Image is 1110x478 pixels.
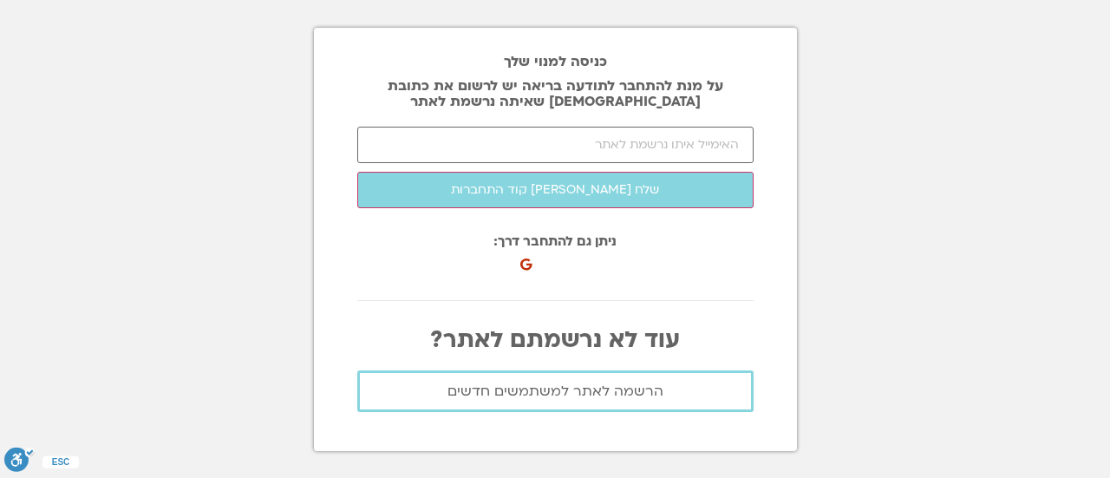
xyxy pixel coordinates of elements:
span: הרשמה לאתר למשתמשים חדשים [447,383,663,399]
iframe: כפתור לכניסה באמצעות חשבון Google [524,239,714,278]
p: עוד לא נרשמתם לאתר? [357,327,754,353]
h2: כניסה למנוי שלך [357,54,754,69]
a: הרשמה לאתר למשתמשים חדשים [357,370,754,412]
input: האימייל איתו נרשמת לאתר [357,127,754,163]
button: שלח [PERSON_NAME] קוד התחברות [357,172,754,208]
p: על מנת להתחבר לתודעה בריאה יש לרשום את כתובת [DEMOGRAPHIC_DATA] שאיתה נרשמת לאתר [357,78,754,109]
